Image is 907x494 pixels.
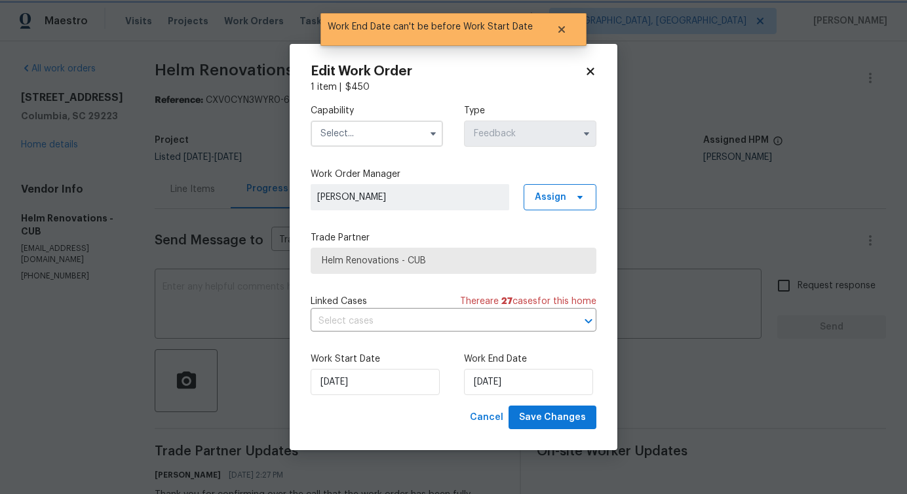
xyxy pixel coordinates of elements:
input: Select... [311,121,443,147]
input: M/D/YYYY [464,369,593,395]
button: Show options [425,126,441,142]
span: There are case s for this home [460,295,596,308]
label: Type [464,104,596,117]
button: Close [540,16,583,43]
input: M/D/YYYY [311,369,440,395]
label: Work End Date [464,352,596,366]
span: 27 [501,297,512,306]
label: Work Order Manager [311,168,596,181]
span: Helm Renovations - CUB [322,254,585,267]
label: Work Start Date [311,352,443,366]
span: Cancel [470,409,503,426]
div: 1 item | [311,81,596,94]
label: Trade Partner [311,231,596,244]
h2: Edit Work Order [311,65,585,78]
span: Work End Date can't be before Work Start Date [320,13,540,41]
button: Show options [579,126,594,142]
span: Save Changes [519,409,586,426]
label: Capability [311,104,443,117]
span: [PERSON_NAME] [317,191,503,204]
span: $ 450 [345,83,370,92]
button: Save Changes [509,406,596,430]
button: Open [579,312,598,330]
button: Cancel [465,406,509,430]
span: Assign [535,191,566,204]
span: Linked Cases [311,295,367,308]
input: Select cases [311,311,560,332]
input: Select... [464,121,596,147]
